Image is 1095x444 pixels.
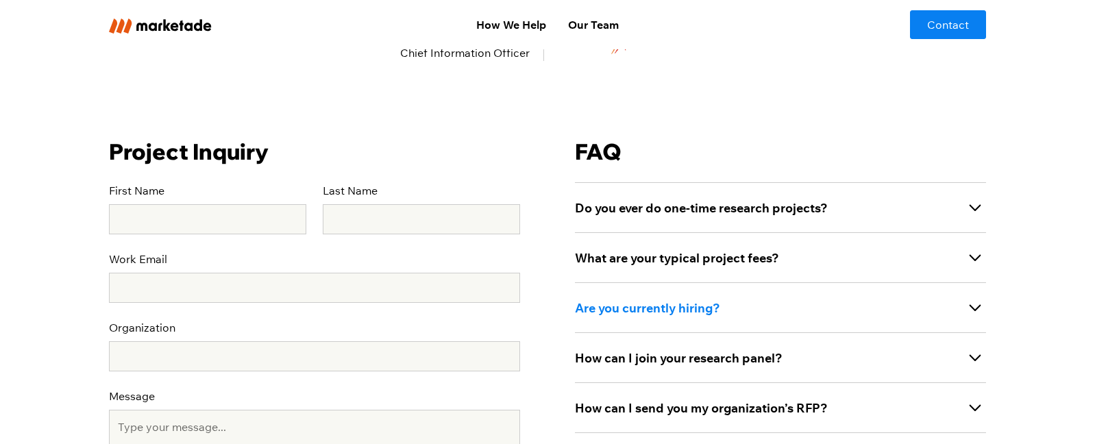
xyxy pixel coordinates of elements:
label: Message [109,388,520,404]
label: Work Email [109,251,520,267]
a: Our Team [557,11,630,38]
strong: Do you ever do one-time research projects? [575,200,828,216]
strong: How can I join your research panel? [575,350,783,366]
label: First Name [109,182,306,199]
label: Organization [109,319,520,336]
h4: FAQ [575,138,986,166]
a: Contact [910,10,986,39]
strong: How can I send you my organization’s RFP? [575,400,828,416]
a: home [109,16,292,33]
strong: Are you currently hiring? [575,300,720,316]
strong: What are your typical project fees? [575,250,779,266]
a: How We Help [465,11,557,38]
h4: Project Inquiry [109,138,520,166]
label: Last Name [323,182,520,199]
div: Chief Information Officer [400,45,530,61]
